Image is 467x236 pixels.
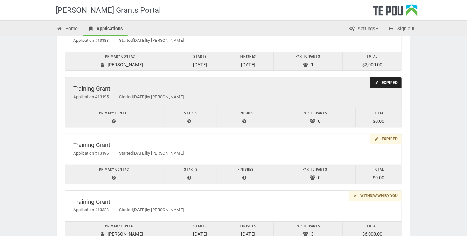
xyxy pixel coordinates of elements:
a: Settings [344,22,383,36]
div: Application #13196 Started by [PERSON_NAME] [73,150,394,157]
span: [DATE] [133,151,146,156]
div: Participants [277,54,339,60]
div: Total [346,223,399,230]
div: Primary contact [68,223,174,230]
div: Training Grant [73,142,394,149]
a: Sign out [384,22,419,36]
span: [DATE] [133,94,146,99]
div: Expired [370,134,402,144]
span: [DATE] [133,207,146,212]
td: $2,000.00 [343,52,402,71]
div: Starts [181,223,220,230]
span: [DATE] [133,38,146,43]
div: Finishes [226,54,270,60]
td: [PERSON_NAME] [65,52,177,71]
span: | [109,38,119,43]
td: $0.00 [355,108,402,127]
td: [DATE] [177,52,223,71]
div: Total [359,110,399,117]
a: Home [52,22,83,36]
div: Training Grant [73,85,394,92]
div: Starts [181,54,220,60]
div: Expired [370,77,402,88]
div: Total [359,166,399,173]
span: | [109,151,119,156]
div: Application #13323 Started by [PERSON_NAME] [73,207,394,213]
div: Participants [278,110,352,117]
div: Application #13195 Started by [PERSON_NAME] [73,94,394,100]
div: Application #13183 Started by [PERSON_NAME] [73,37,394,44]
td: 0 [275,165,355,184]
div: Finishes [226,223,270,230]
div: Primary contact [68,54,174,60]
div: Finishes [220,110,272,117]
div: Primary contact [68,166,162,173]
a: Applications [83,22,128,36]
div: Total [346,54,399,60]
div: Starts [168,110,213,117]
div: Training Grant [73,199,394,205]
div: Participants [277,223,339,230]
td: [DATE] [223,52,274,71]
div: Starts [168,166,213,173]
div: Primary contact [68,110,162,117]
div: Finishes [220,166,272,173]
div: Participants [278,166,352,173]
td: $0.00 [355,165,402,184]
span: | [109,207,119,212]
td: 0 [275,108,355,127]
div: Te Pou Logo [373,4,418,20]
div: Withdrawn by you [349,191,402,201]
span: | [109,94,119,99]
td: 1 [273,52,342,71]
